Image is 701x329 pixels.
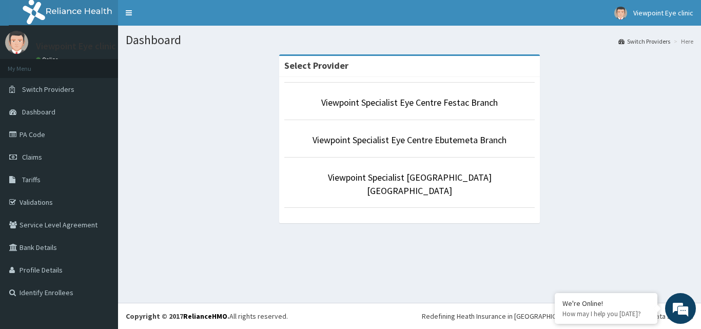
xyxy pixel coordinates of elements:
a: Viewpoint Specialist Eye Centre Ebutemeta Branch [313,134,507,146]
span: Claims [22,152,42,162]
a: Online [36,56,61,63]
div: We're Online! [562,299,650,308]
strong: Select Provider [284,60,348,71]
a: Viewpoint Specialist [GEOGRAPHIC_DATA] [GEOGRAPHIC_DATA] [328,171,492,197]
li: Here [671,37,693,46]
a: Viewpoint Specialist Eye Centre Festac Branch [321,96,498,108]
img: User Image [5,31,28,54]
p: Viewpoint Eye clinic [36,42,116,51]
a: RelianceHMO [183,312,227,321]
h1: Dashboard [126,33,693,47]
strong: Copyright © 2017 . [126,312,229,321]
p: How may I help you today? [562,309,650,318]
footer: All rights reserved. [118,303,701,329]
div: Redefining Heath Insurance in [GEOGRAPHIC_DATA] using Telemedicine and Data Science! [422,311,693,321]
img: User Image [614,7,627,20]
span: Tariffs [22,175,41,184]
span: Viewpoint Eye clinic [633,8,693,17]
span: Dashboard [22,107,55,117]
span: Switch Providers [22,85,74,94]
a: Switch Providers [618,37,670,46]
